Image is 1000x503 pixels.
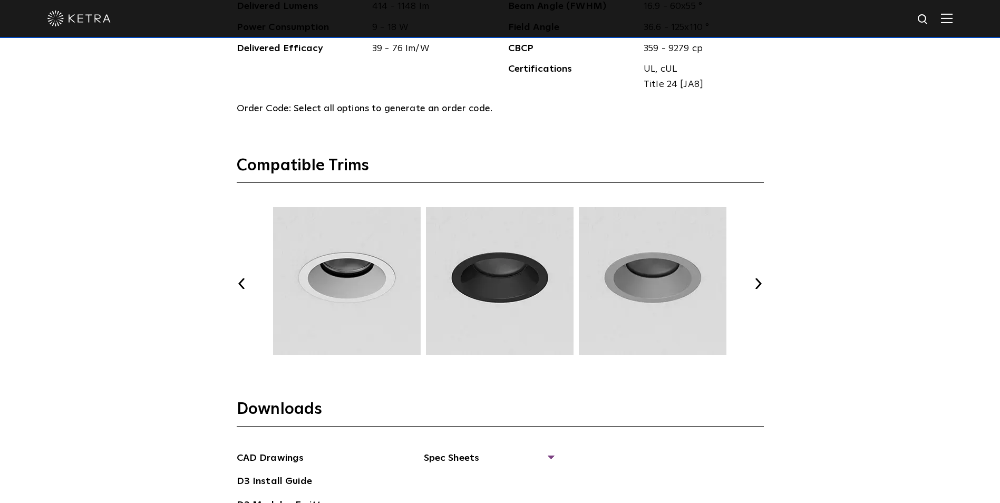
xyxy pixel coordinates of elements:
img: TRM007.webp [424,207,575,355]
a: CAD Drawings [237,451,304,468]
span: Delivered Efficacy [237,41,365,56]
img: ketra-logo-2019-white [47,11,111,26]
span: Select all options to generate an order code. [294,104,492,113]
span: 39 - 76 lm/W [364,41,492,56]
h3: Compatible Trims [237,156,764,183]
img: TRM005.webp [271,207,422,355]
img: Hamburger%20Nav.svg [941,13,953,23]
h3: Downloads [237,399,764,427]
span: CBCP [508,41,636,56]
button: Next [753,278,764,289]
span: Title 24 [JA8] [644,77,756,92]
span: 359 - 9279 cp [636,41,764,56]
span: Certifications [508,62,636,92]
span: Spec Sheets [424,451,553,474]
button: Previous [237,278,247,289]
span: UL, cUL [644,62,756,77]
img: TRM008.webp [577,207,728,355]
img: search icon [917,13,930,26]
span: Order Code: [237,104,292,113]
a: D3 Install Guide [237,474,312,491]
